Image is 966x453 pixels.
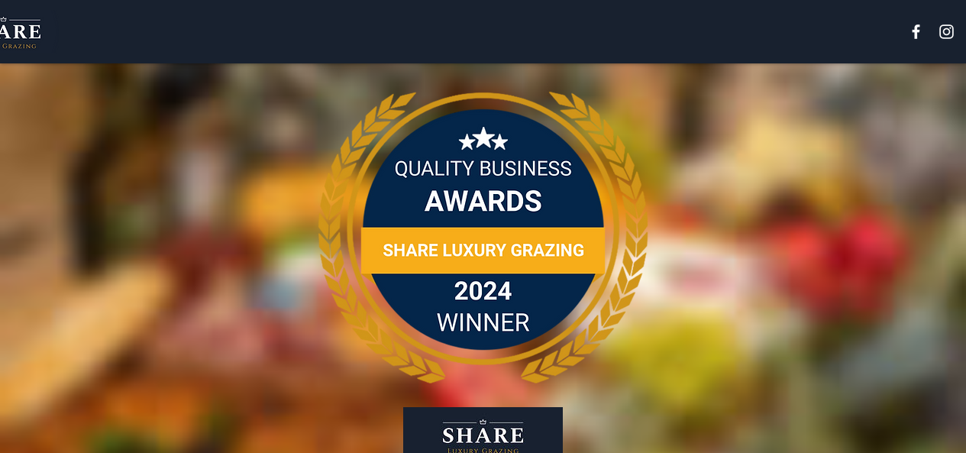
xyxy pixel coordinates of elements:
[906,22,926,41] img: White Facebook Icon
[937,22,956,41] img: White Instagram Icon
[906,22,956,41] ul: Social Bar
